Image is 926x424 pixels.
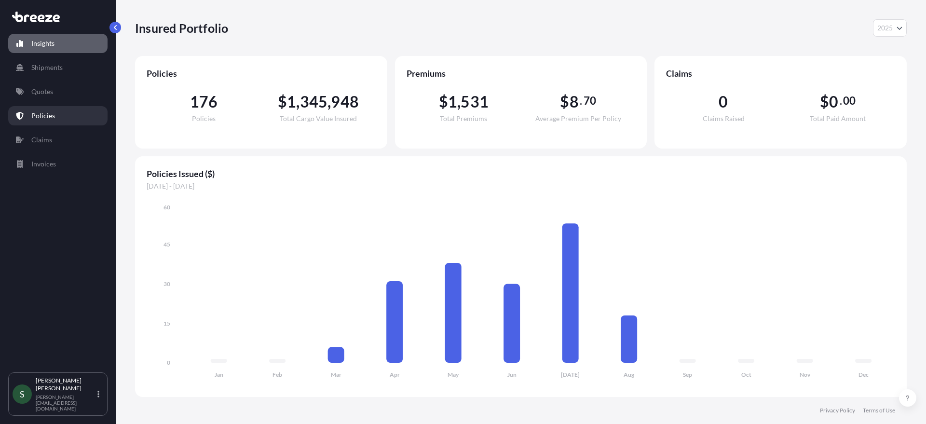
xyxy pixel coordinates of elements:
[36,394,95,411] p: [PERSON_NAME][EMAIL_ADDRESS][DOMAIN_NAME]
[272,371,282,378] tspan: Feb
[8,34,108,53] a: Insights
[163,204,170,211] tspan: 60
[840,97,842,105] span: .
[300,94,328,109] span: 345
[20,389,25,399] span: S
[8,58,108,77] a: Shipments
[8,154,108,174] a: Invoices
[457,94,461,109] span: ,
[448,371,459,378] tspan: May
[440,115,487,122] span: Total Premiums
[31,135,52,145] p: Claims
[163,241,170,248] tspan: 45
[163,320,170,327] tspan: 15
[873,19,907,37] button: Year Selector
[31,87,53,96] p: Quotes
[561,371,580,378] tspan: [DATE]
[439,94,448,109] span: $
[535,115,621,122] span: Average Premium Per Policy
[280,115,357,122] span: Total Cargo Value Insured
[666,68,895,79] span: Claims
[36,377,95,392] p: [PERSON_NAME] [PERSON_NAME]
[820,407,855,414] a: Privacy Policy
[190,94,218,109] span: 176
[584,97,596,105] span: 70
[461,94,489,109] span: 531
[820,94,829,109] span: $
[877,23,893,33] span: 2025
[810,115,866,122] span: Total Paid Amount
[829,94,838,109] span: 0
[683,371,692,378] tspan: Sep
[863,407,895,414] a: Terms of Use
[327,94,331,109] span: ,
[167,359,170,366] tspan: 0
[843,97,856,105] span: 00
[719,94,728,109] span: 0
[507,371,517,378] tspan: Jun
[287,94,296,109] span: 1
[8,82,108,101] a: Quotes
[31,111,55,121] p: Policies
[31,159,56,169] p: Invoices
[624,371,635,378] tspan: Aug
[147,168,895,179] span: Policies Issued ($)
[448,94,457,109] span: 1
[703,115,745,122] span: Claims Raised
[163,280,170,287] tspan: 30
[858,371,869,378] tspan: Dec
[296,94,300,109] span: ,
[135,20,228,36] p: Insured Portfolio
[147,181,895,191] span: [DATE] - [DATE]
[31,39,54,48] p: Insights
[741,371,751,378] tspan: Oct
[331,371,341,378] tspan: Mar
[390,371,400,378] tspan: Apr
[407,68,636,79] span: Premiums
[278,94,287,109] span: $
[800,371,811,378] tspan: Nov
[580,97,582,105] span: .
[570,94,579,109] span: 8
[8,106,108,125] a: Policies
[331,94,359,109] span: 948
[192,115,216,122] span: Policies
[560,94,569,109] span: $
[215,371,223,378] tspan: Jan
[147,68,376,79] span: Policies
[31,63,63,72] p: Shipments
[8,130,108,150] a: Claims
